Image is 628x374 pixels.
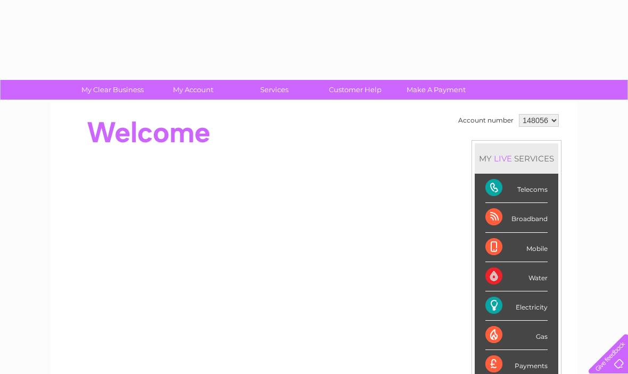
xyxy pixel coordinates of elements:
div: LIVE [492,153,514,164]
div: Mobile [485,233,548,262]
a: Customer Help [311,80,399,100]
a: Services [230,80,318,100]
a: My Account [150,80,237,100]
td: Account number [456,111,516,129]
div: Telecoms [485,174,548,203]
div: Electricity [485,291,548,321]
div: MY SERVICES [475,143,558,174]
div: Gas [485,321,548,350]
div: Water [485,262,548,291]
div: Broadband [485,203,548,232]
a: Make A Payment [392,80,480,100]
a: My Clear Business [69,80,156,100]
